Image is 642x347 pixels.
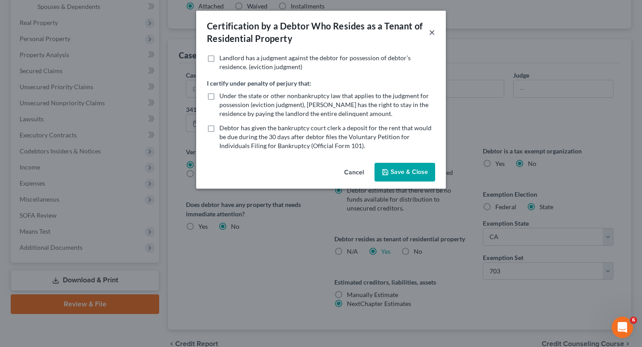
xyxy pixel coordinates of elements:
button: × [429,27,435,37]
span: Debtor has given the bankruptcy court clerk a deposit for the rent that would be due during the 3... [219,124,432,149]
iframe: Intercom live chat [612,317,633,338]
button: Cancel [337,164,371,182]
span: 6 [630,317,637,324]
span: Landlord has a judgment against the debtor for possession of debtor’s residence. (eviction judgment) [219,54,411,70]
div: Certification by a Debtor Who Resides as a Tenant of Residential Property [207,20,429,45]
span: Under the state or other nonbankruptcy law that applies to the judgment for possession (eviction ... [219,92,429,117]
button: Save & Close [374,163,435,182]
label: I certify under penalty of perjury that: [207,78,311,88]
